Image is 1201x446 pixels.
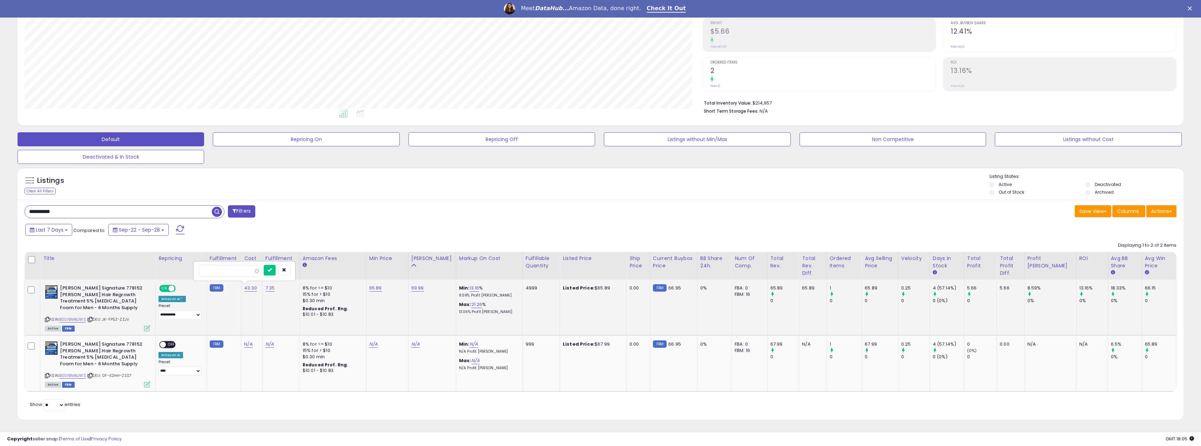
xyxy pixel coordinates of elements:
[25,224,72,236] button: Last 7 Days
[1145,255,1173,269] div: Avg Win Price
[933,341,964,347] div: 4 (57.14%)
[770,255,796,269] div: Total Rev.
[1079,285,1108,291] div: 13.16%
[770,298,799,304] div: 0
[108,224,169,236] button: Sep-22 - Sep-28
[865,285,898,291] div: 65.89
[526,341,554,347] div: 999
[25,188,56,194] div: Clear All Filters
[830,255,859,269] div: Ordered Items
[710,27,936,37] h2: $5.66
[7,436,122,442] div: seller snap | |
[770,354,799,360] div: 0
[735,341,762,347] div: FBA: 0
[303,312,361,318] div: $10.01 - $10.83
[210,255,238,262] div: Fulfillment
[563,255,623,262] div: Listed Price
[901,255,927,262] div: Velocity
[1145,341,1176,347] div: 65.89
[704,98,1171,107] li: $214,957
[210,284,223,292] small: FBM
[629,285,645,291] div: 0.00
[59,373,86,379] a: B00I8M8JWS
[470,285,479,292] a: 13.16
[1111,285,1142,291] div: 18.33%
[210,340,223,348] small: FBM
[459,285,470,291] b: Min:
[87,317,129,322] span: | SKU: JK-FP5Z-ZZJV
[244,341,252,348] a: N/A
[459,285,517,298] div: %
[933,354,964,360] div: 0 (0%)
[668,285,681,291] span: 66.95
[1000,285,1019,291] div: 5.66
[73,227,106,234] span: Compared to:
[62,326,75,332] span: FBM
[1111,255,1139,269] div: Avg BB Share
[770,341,799,347] div: 67.99
[303,291,361,298] div: 15% for > $10
[228,205,255,218] button: Filters
[526,285,554,291] div: 4999
[1075,205,1111,217] button: Save View
[60,435,90,442] a: Terms of Use
[990,173,1183,180] p: Listing States:
[158,360,201,375] div: Preset:
[411,341,420,348] a: N/A
[735,347,762,354] div: FBM: 16
[951,45,964,49] small: Prev: N/A
[704,100,751,106] b: Total Inventory Value:
[303,368,361,374] div: $10.01 - $10.83
[459,349,517,354] p: N/A Profit [PERSON_NAME]
[7,435,33,442] strong: Copyright
[45,341,150,387] div: ASIN:
[459,301,517,314] div: %
[563,285,595,291] b: Listed Price:
[865,354,898,360] div: 0
[213,132,399,146] button: Repricing On
[1111,298,1142,304] div: 0%
[1027,255,1073,269] div: Profit [PERSON_NAME]
[700,341,726,347] div: 0%
[303,354,361,360] div: $0.30 min
[37,176,64,186] h5: Listings
[710,67,936,76] h2: 2
[456,252,522,280] th: The percentage added to the cost of goods (COGS) that forms the calculator for Min & Max prices.
[45,285,150,331] div: ASIN:
[43,255,153,262] div: Title
[45,341,58,355] img: 514BedrFjLL._SL40_.jpg
[504,3,515,14] img: Profile image for Georgie
[303,306,349,312] b: Reduced Prof. Rng.
[967,354,997,360] div: 0
[45,382,61,388] span: All listings currently available for purchase on Amazon
[459,366,517,371] p: N/A Profit [PERSON_NAME]
[18,132,204,146] button: Default
[459,301,471,308] b: Max:
[799,132,986,146] button: Non Competitive
[951,67,1176,76] h2: 13.16%
[1027,341,1071,347] div: N/A
[830,298,862,304] div: 0
[303,341,361,347] div: 8% for <= $10
[802,255,823,277] div: Total Rev. Diff.
[30,401,80,408] span: Show: entries
[563,285,621,291] div: $65.89
[1000,255,1021,277] div: Total Profit Diff.
[760,108,768,114] span: N/A
[653,340,667,348] small: FBM
[710,84,720,88] small: Prev: 0
[933,285,964,291] div: 4 (57.14%)
[1118,242,1176,249] div: Displaying 1 to 2 of 2 items
[999,181,1012,187] label: Active
[967,255,994,269] div: Total Profit
[653,255,694,269] div: Current Buybox Price
[653,284,667,292] small: FBM
[865,298,898,304] div: 0
[303,298,361,304] div: $0.30 min
[459,341,470,347] b: Min:
[1079,341,1102,347] div: N/A
[459,255,520,262] div: Markup on Cost
[369,285,382,292] a: 65.89
[1111,354,1142,360] div: 0%
[830,354,862,360] div: 0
